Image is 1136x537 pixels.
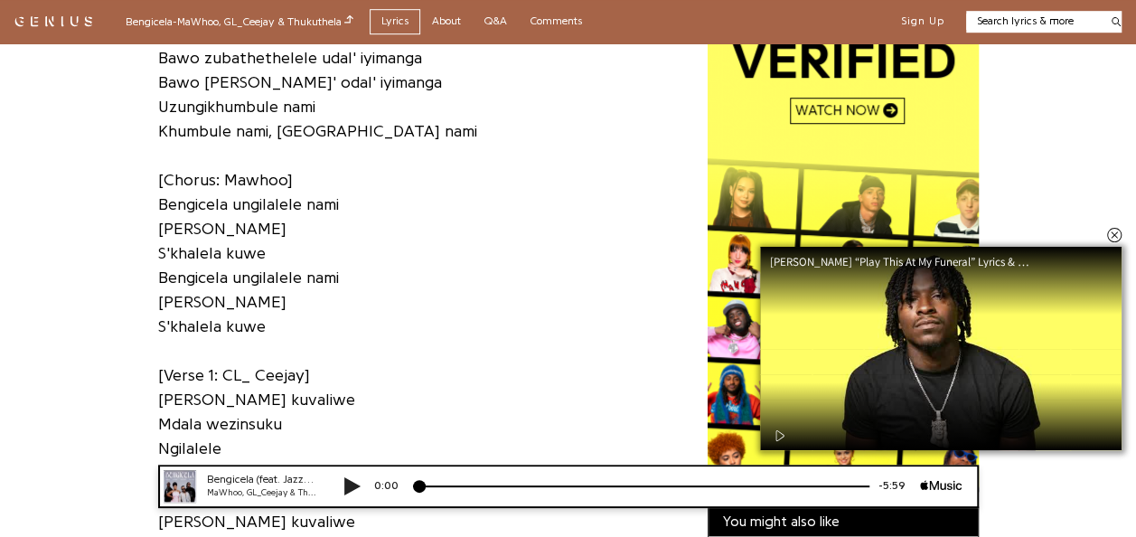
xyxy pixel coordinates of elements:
a: Lyrics [370,9,420,33]
button: Sign Up [901,14,944,29]
div: [PERSON_NAME] “Play This At My Funeral” Lyrics & Meaning | Genius Verified [770,256,1050,268]
a: Comments [519,9,594,33]
a: Q&A [473,9,519,33]
div: -5:59 [726,14,776,29]
input: Search lyrics & more [966,14,1101,29]
a: About [420,9,473,33]
div: Bengicela - MaWhoo, GL_Ceejay & Thukuthela [126,13,353,30]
